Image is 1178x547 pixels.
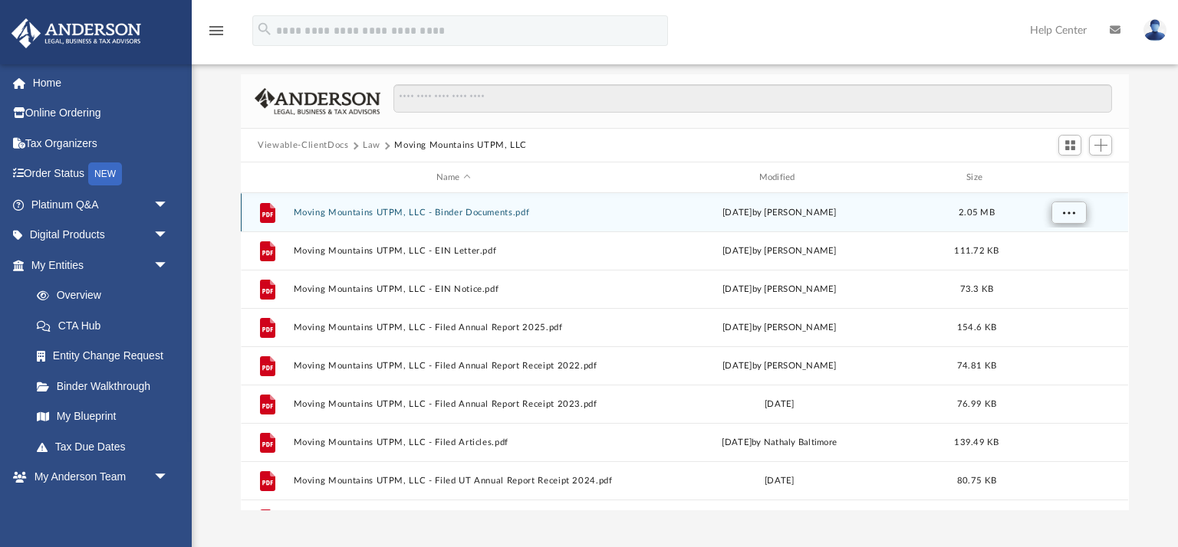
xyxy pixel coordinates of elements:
a: Binder Walkthrough [21,371,192,401]
button: Switch to Grid View [1058,135,1081,156]
div: grid [241,193,1128,510]
a: Online Ordering [11,98,192,129]
a: Tax Organizers [11,128,192,159]
span: 73.3 KB [960,285,994,293]
span: 80.75 KB [957,477,996,485]
a: Platinum Q&Aarrow_drop_down [11,189,192,220]
button: Law [363,139,380,152]
span: arrow_drop_down [153,250,184,281]
span: 74.81 KB [957,362,996,370]
a: menu [207,29,225,40]
button: Add [1089,135,1112,156]
a: Overview [21,280,192,311]
div: id [1015,171,1122,185]
div: Modified [620,171,939,185]
button: Moving Mountains UTPM, LLC - EIN Letter.pdf [294,246,614,256]
img: User Pic [1143,19,1166,41]
div: [DATE] [620,398,939,411]
div: NEW [88,162,122,185]
input: Search files and folders [393,84,1112,113]
button: Moving Mountains UTPM, LLC - Filed Annual Report Receipt 2022.pdf [294,361,614,371]
a: Order StatusNEW [11,159,192,190]
a: My Anderson Team [21,492,176,522]
button: More options [1051,201,1087,224]
div: [DATE] by [PERSON_NAME] [620,359,939,373]
a: Tax Due Dates [21,431,192,462]
button: Moving Mountains UTPM, LLC - Filed Articles.pdf [294,437,614,447]
button: Viewable-ClientDocs [258,139,348,152]
span: 76.99 KB [957,400,996,408]
div: Name [293,171,613,185]
span: 111.72 KB [955,247,999,255]
button: Moving Mountains UTPM, LLC - Filed Annual Report Receipt 2023.pdf [294,399,614,409]
span: arrow_drop_down [153,462,184,493]
div: [DATE] by [PERSON_NAME] [620,283,939,296]
a: My Entitiesarrow_drop_down [11,250,192,280]
span: 139.49 KB [955,438,999,447]
div: [DATE] by [PERSON_NAME] [620,321,939,335]
div: [DATE] by Nathaly Baltimore [620,436,939,450]
a: My Blueprint [21,401,184,432]
button: Moving Mountains UTPM, LLC - Filed Annual Report 2025.pdf [294,323,614,332]
i: search [256,21,273,38]
div: [DATE] by [PERSON_NAME] [620,206,939,220]
i: menu [207,21,225,40]
span: arrow_drop_down [153,220,184,251]
div: Size [946,171,1008,185]
div: [DATE] by [PERSON_NAME] [620,244,939,258]
img: Anderson Advisors Platinum Portal [7,18,146,48]
a: Entity Change Request [21,341,192,372]
a: CTA Hub [21,310,192,341]
button: Moving Mountains UTPM, LLC - EIN Notice.pdf [294,284,614,294]
div: [DATE] [620,474,939,488]
span: 2.05 MB [959,208,995,217]
button: Moving Mountains UTPM, LLC [394,139,527,152]
a: My Anderson Teamarrow_drop_down [11,462,184,493]
button: Moving Mountains UTPM, LLC - Filed UT Annual Report Receipt 2024.pdf [294,476,614,486]
span: arrow_drop_down [153,189,184,221]
button: Moving Mountains UTPM, LLC - Binder Documents.pdf [294,208,614,218]
span: 154.6 KB [957,323,996,332]
a: Home [11,67,192,98]
a: Digital Productsarrow_drop_down [11,220,192,251]
div: id [248,171,286,185]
